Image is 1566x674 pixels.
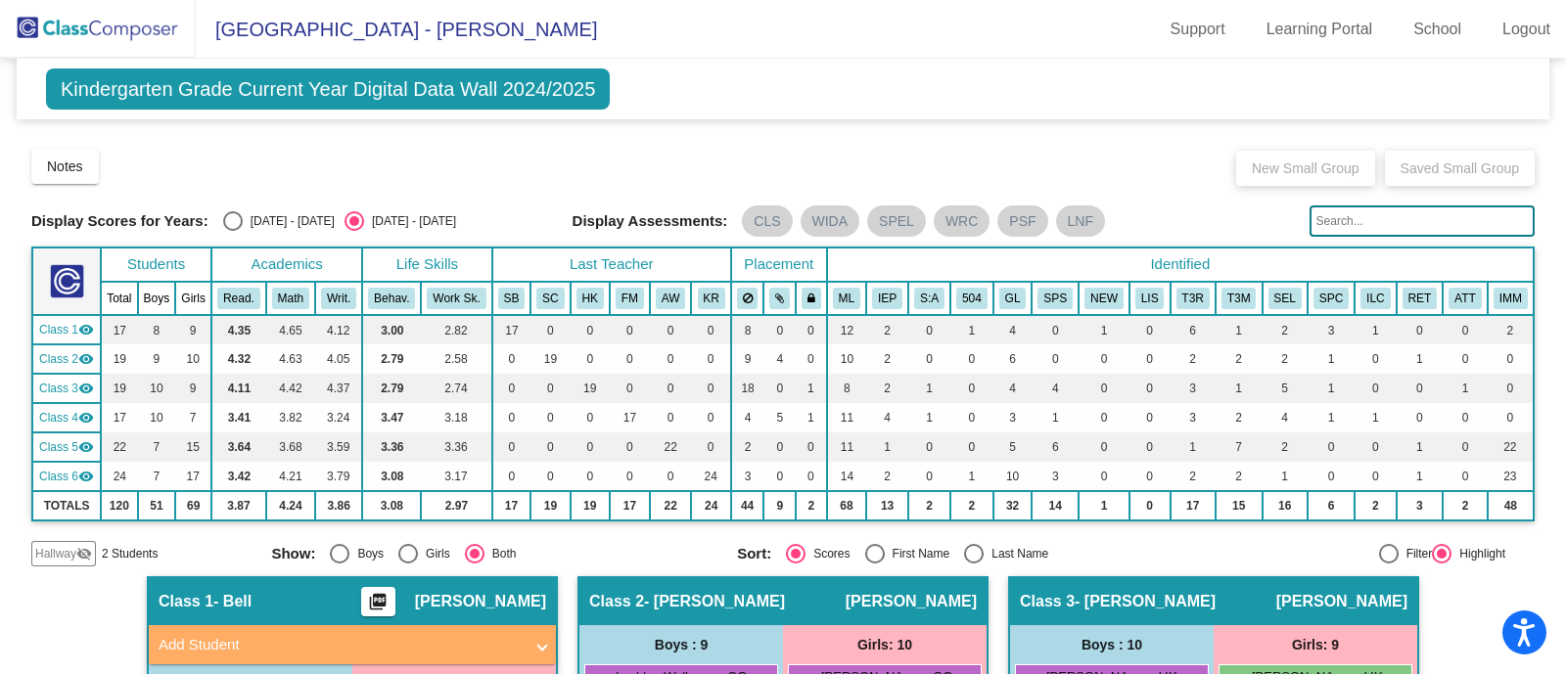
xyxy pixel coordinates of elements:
[827,282,866,315] th: Multilingual Learner
[362,344,421,374] td: 2.79
[1216,374,1263,403] td: 1
[866,462,908,491] td: 2
[78,381,94,396] mat-icon: visibility
[272,288,309,309] button: Math
[993,282,1033,315] th: Glasses
[149,625,556,664] mat-expansion-panel-header: Add Student
[610,432,650,462] td: 0
[950,344,993,374] td: 0
[47,158,83,174] span: Notes
[1263,344,1308,374] td: 2
[138,432,176,462] td: 7
[1397,432,1444,462] td: 1
[101,403,137,432] td: 17
[1171,374,1216,403] td: 3
[217,288,260,309] button: Read.
[211,247,362,282] th: Academics
[427,288,485,309] button: Work Sk.
[536,288,564,309] button: SC
[1308,282,1355,315] th: Receives speech services
[1403,288,1438,309] button: RET
[315,344,362,374] td: 4.05
[1129,374,1171,403] td: 0
[492,374,531,403] td: 0
[138,282,176,315] th: Boys
[1079,315,1129,344] td: 1
[827,462,866,491] td: 14
[315,315,362,344] td: 4.12
[530,282,570,315] th: Savannah Cahall
[78,322,94,337] mat-icon: visibility
[571,374,610,403] td: 19
[872,288,902,309] button: IEP
[571,282,610,315] th: Hannah Korschgen
[650,403,692,432] td: 0
[32,432,101,462] td: Ashley White - White
[1308,462,1355,491] td: 0
[827,315,866,344] td: 12
[101,247,211,282] th: Students
[266,462,315,491] td: 4.21
[101,462,137,491] td: 24
[1216,462,1263,491] td: 2
[763,462,796,491] td: 0
[492,247,731,282] th: Last Teacher
[763,344,796,374] td: 4
[1216,282,1263,315] th: Tier 3 Supports in Math
[866,432,908,462] td: 1
[421,462,491,491] td: 3.17
[1308,432,1355,462] td: 0
[610,344,650,374] td: 0
[1397,344,1444,374] td: 1
[573,212,728,230] span: Display Assessments:
[796,374,827,403] td: 1
[833,288,860,309] button: ML
[266,344,315,374] td: 4.63
[101,344,137,374] td: 19
[39,350,78,368] span: Class 2
[1263,403,1308,432] td: 4
[1171,403,1216,432] td: 3
[950,403,993,432] td: 0
[763,403,796,432] td: 5
[993,344,1033,374] td: 6
[1263,315,1308,344] td: 2
[315,432,362,462] td: 3.59
[731,344,764,374] td: 9
[492,432,531,462] td: 0
[908,403,950,432] td: 1
[650,432,692,462] td: 22
[866,315,908,344] td: 2
[698,288,725,309] button: KR
[866,374,908,403] td: 2
[39,438,78,456] span: Class 5
[138,403,176,432] td: 10
[1360,288,1390,309] button: ILC
[530,462,570,491] td: 0
[993,374,1033,403] td: 4
[211,403,266,432] td: 3.41
[1084,288,1124,309] button: NEW
[1488,374,1534,403] td: 0
[616,288,644,309] button: FM
[650,344,692,374] td: 0
[1397,374,1444,403] td: 0
[1079,344,1129,374] td: 0
[1056,205,1105,237] mat-chip: LNF
[610,282,650,315] th: Floridalma Mejia
[1032,432,1079,462] td: 6
[530,374,570,403] td: 0
[175,432,211,462] td: 15
[1488,432,1534,462] td: 22
[362,315,421,344] td: 3.00
[1129,403,1171,432] td: 0
[731,462,764,491] td: 3
[498,288,526,309] button: SB
[101,282,137,315] th: Total
[1487,14,1566,45] a: Logout
[196,14,597,45] span: [GEOGRAPHIC_DATA] - [PERSON_NAME]
[315,403,362,432] td: 3.24
[866,403,908,432] td: 4
[1032,344,1079,374] td: 0
[366,592,390,619] mat-icon: picture_as_pdf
